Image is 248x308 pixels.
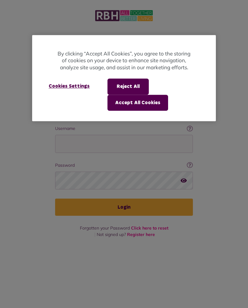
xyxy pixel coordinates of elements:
[32,35,216,121] div: Cookie banner
[41,79,97,94] button: Cookies Settings
[107,79,149,95] button: Reject All
[57,50,191,71] p: By clicking “Accept All Cookies”, you agree to the storing of cookies on your device to enhance s...
[32,35,216,121] div: Privacy
[107,95,168,111] button: Accept All Cookies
